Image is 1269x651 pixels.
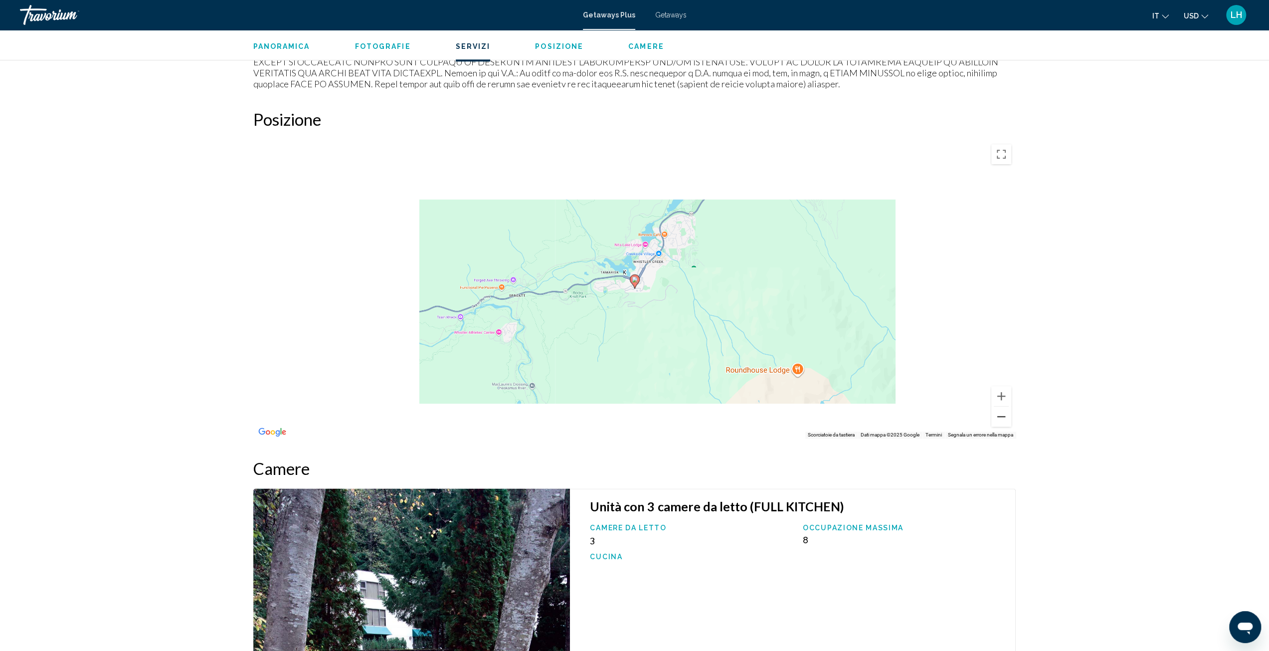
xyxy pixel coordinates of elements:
[991,407,1011,427] button: Zoom indietro
[861,432,919,437] span: Dati mappa ©2025 Google
[991,386,1011,406] button: Zoom avanti
[655,11,687,19] a: Getaways
[456,42,491,50] span: Servizi
[590,524,793,532] p: Camere da letto
[1223,4,1249,25] button: User Menu
[1152,12,1159,20] span: it
[1231,10,1242,20] span: LH
[355,42,411,50] span: Fotografie
[628,42,664,50] span: Camere
[20,5,573,25] a: Travorium
[1184,8,1208,23] button: Change currency
[253,42,310,50] span: Panoramica
[535,42,583,50] span: Posizione
[253,109,1016,129] h2: Posizione
[925,432,942,437] a: Termini
[583,11,635,19] a: Getaways Plus
[1184,12,1199,20] span: USD
[948,432,1013,437] a: Segnala un errore nella mappa
[590,499,1005,514] h3: Unità con 3 camere da letto (FULL KITCHEN)
[456,42,491,51] button: Servizi
[590,535,595,545] span: 3
[991,144,1011,164] button: Attiva/disattiva vista schermo intero
[803,535,808,545] span: 8
[253,42,310,51] button: Panoramica
[628,42,664,51] button: Camere
[1152,8,1169,23] button: Change language
[535,42,583,51] button: Posizione
[808,432,855,438] button: Scorciatoie da tastiera
[253,458,1016,478] h2: Camere
[256,426,289,438] img: Google
[803,524,1006,532] p: Occupazione massima
[1229,611,1261,643] iframe: Pulsante per aprire la finestra di messaggistica
[355,42,411,51] button: Fotografie
[256,426,289,438] a: Visualizza questa zona in Google Maps (in una nuova finestra)
[590,553,793,561] p: Cucina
